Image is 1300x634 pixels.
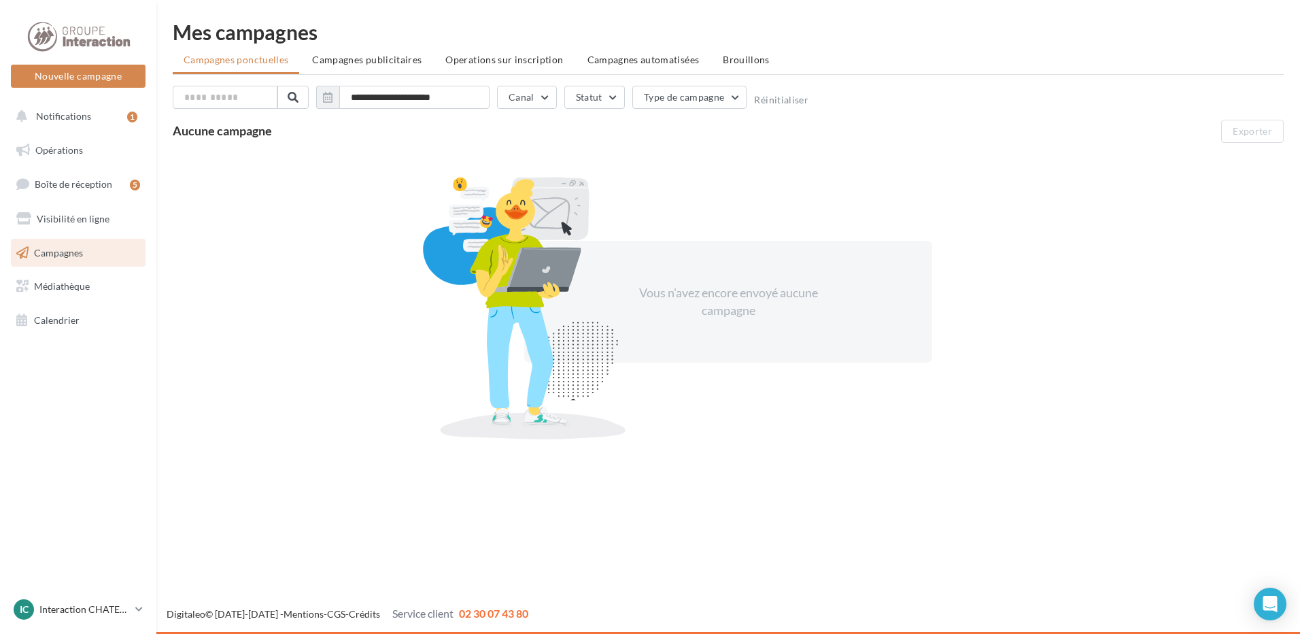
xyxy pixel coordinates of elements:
button: Notifications 1 [8,102,143,131]
div: Vous n'avez encore envoyé aucune campagne [611,284,845,319]
div: 5 [130,180,140,190]
a: Boîte de réception5 [8,169,148,199]
a: Calendrier [8,306,148,335]
span: Visibilité en ligne [37,213,109,224]
span: Boîte de réception [35,178,112,190]
button: Statut [564,86,625,109]
p: Interaction CHATEAUBRIANT [39,603,130,616]
button: Exporter [1221,120,1284,143]
a: Médiathèque [8,272,148,301]
span: IC [20,603,29,616]
span: © [DATE]-[DATE] - - - [167,608,528,620]
div: Open Intercom Messenger [1254,588,1286,620]
a: Digitaleo [167,608,205,620]
span: Operations sur inscription [445,54,563,65]
button: Nouvelle campagne [11,65,146,88]
div: 1 [127,112,137,122]
a: Visibilité en ligne [8,205,148,233]
span: 02 30 07 43 80 [459,607,528,620]
span: Brouillons [723,54,770,65]
button: Type de campagne [632,86,747,109]
span: Campagnes publicitaires [312,54,422,65]
span: Campagnes automatisées [587,54,700,65]
span: Campagnes [34,246,83,258]
span: Notifications [36,110,91,122]
a: CGS [327,608,345,620]
span: Calendrier [34,314,80,326]
button: Réinitialiser [754,95,808,105]
span: Aucune campagne [173,123,272,138]
span: Service client [392,607,454,620]
a: Campagnes [8,239,148,267]
a: Crédits [349,608,380,620]
a: Mentions [284,608,324,620]
span: Médiathèque [34,280,90,292]
div: Mes campagnes [173,22,1284,42]
span: Opérations [35,144,83,156]
a: Opérations [8,136,148,165]
button: Canal [497,86,557,109]
a: IC Interaction CHATEAUBRIANT [11,597,146,622]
